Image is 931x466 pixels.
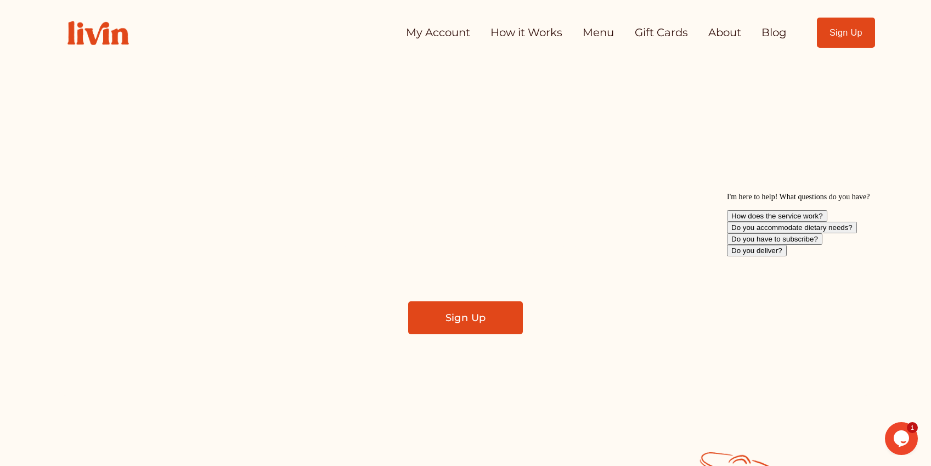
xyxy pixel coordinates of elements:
span: I'm here to help! What questions do you have? [4,4,147,13]
iframe: chat widget [885,422,920,455]
iframe: chat widget [723,188,920,417]
span: Find a local chef who prepares customized, healthy meals in your kitchen [283,213,648,261]
a: How it Works [490,22,562,44]
a: Sign Up [817,18,876,48]
a: Gift Cards [635,22,688,44]
button: Do you have to subscribe? [4,45,100,57]
a: Blog [761,22,787,44]
button: How does the service work? [4,22,105,33]
span: Take Back Your Evenings [230,142,701,196]
a: Menu [583,22,614,44]
div: I'm here to help! What questions do you have?How does the service work?Do you accommodate dietary... [4,4,202,68]
button: Do you deliver? [4,57,64,68]
a: My Account [406,22,470,44]
a: About [708,22,741,44]
img: Livin [56,9,140,57]
button: Do you accommodate dietary needs? [4,33,134,45]
a: Sign Up [408,301,523,334]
